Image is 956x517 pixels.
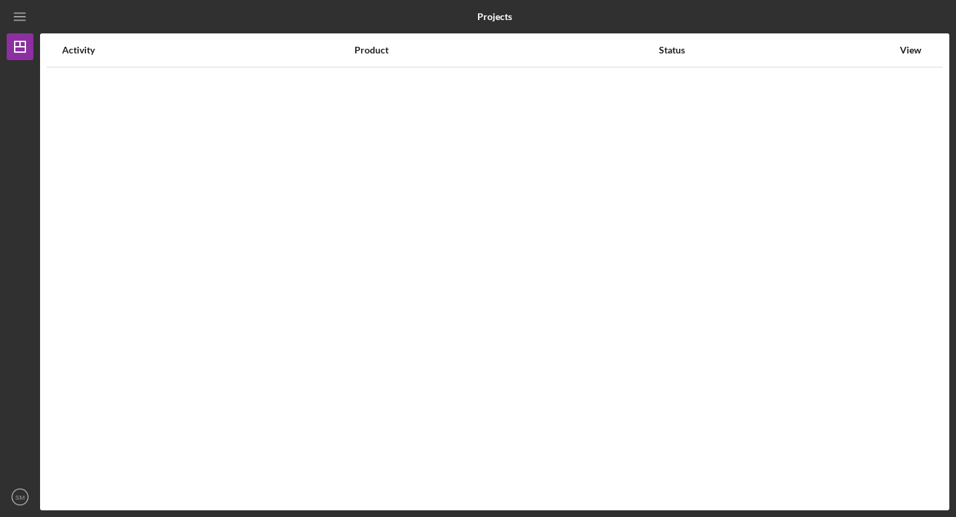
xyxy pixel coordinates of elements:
[894,45,927,55] div: View
[15,494,25,501] text: SM
[62,45,353,55] div: Activity
[7,484,33,510] button: SM
[354,45,657,55] div: Product
[477,11,512,22] b: Projects
[659,45,893,55] div: Status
